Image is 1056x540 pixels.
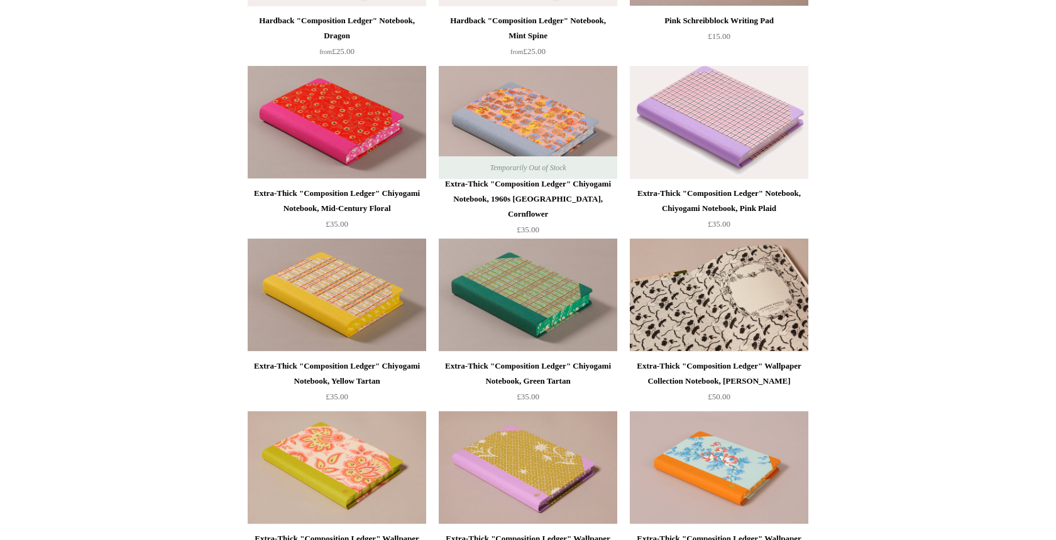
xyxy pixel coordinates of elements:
[630,66,808,179] img: Extra-Thick "Composition Ledger" Notebook, Chiyogami Notebook, Pink Plaid
[248,186,426,237] a: Extra-Thick "Composition Ledger" Chiyogami Notebook, Mid-Century Floral £35.00
[633,13,805,28] div: Pink Schreibblock Writing Pad
[442,13,614,43] div: Hardback "Composition Ledger" Notebook, Mint Spine
[517,225,539,234] span: £35.00
[630,13,808,65] a: Pink Schreibblock Writing Pad £15.00
[326,219,348,229] span: £35.00
[633,186,805,216] div: Extra-Thick "Composition Ledger" Notebook, Chiyogami Notebook, Pink Plaid
[630,411,808,524] img: Extra-Thick "Composition Ledger" Wallpaper Collection Notebook, Orange Roses
[248,66,426,179] a: Extra-Thick "Composition Ledger" Chiyogami Notebook, Mid-Century Floral Extra-Thick "Composition ...
[319,48,332,55] span: from
[319,46,355,56] span: £25.00
[248,66,426,179] img: Extra-Thick "Composition Ledger" Chiyogami Notebook, Mid-Century Floral
[708,31,730,41] span: £15.00
[630,66,808,179] a: Extra-Thick "Composition Ledger" Notebook, Chiyogami Notebook, Pink Plaid Extra-Thick "Compositio...
[630,186,808,237] a: Extra-Thick "Composition Ledger" Notebook, Chiyogami Notebook, Pink Plaid £35.00
[248,239,426,352] a: Extra-Thick "Composition Ledger" Chiyogami Notebook, Yellow Tartan Extra-Thick "Composition Ledge...
[248,13,426,65] a: Hardback "Composition Ledger" Notebook, Dragon from£25.00
[630,239,808,352] a: Extra-Thick "Composition Ledger" Wallpaper Collection Notebook, Laurel Trellis Extra-Thick "Compo...
[439,239,617,352] img: Extra-Thick "Composition Ledger" Chiyogami Notebook, Green Tartan
[248,411,426,524] img: Extra-Thick "Composition Ledger" Wallpaper Collection Notebook, Tropical Paisley
[439,66,617,179] a: Extra-Thick "Composition Ledger" Chiyogami Notebook, 1960s Japan, Cornflower Extra-Thick "Composi...
[439,411,617,524] a: Extra-Thick "Composition Ledger" Wallpaper Collection Notebook, Chartreuse Floral Extra-Thick "Co...
[251,359,423,389] div: Extra-Thick "Composition Ledger" Chiyogami Notebook, Yellow Tartan
[477,156,578,179] span: Temporarily Out of Stock
[439,411,617,524] img: Extra-Thick "Composition Ledger" Wallpaper Collection Notebook, Chartreuse Floral
[439,13,617,65] a: Hardback "Composition Ledger" Notebook, Mint Spine from£25.00
[248,411,426,524] a: Extra-Thick "Composition Ledger" Wallpaper Collection Notebook, Tropical Paisley Extra-Thick "Com...
[708,219,730,229] span: £35.00
[439,239,617,352] a: Extra-Thick "Composition Ledger" Chiyogami Notebook, Green Tartan Extra-Thick "Composition Ledger...
[439,66,617,179] img: Extra-Thick "Composition Ledger" Chiyogami Notebook, 1960s Japan, Cornflower
[630,359,808,410] a: Extra-Thick "Composition Ledger" Wallpaper Collection Notebook, [PERSON_NAME] £50.00
[510,48,523,55] span: from
[510,46,546,56] span: £25.00
[517,392,539,401] span: £35.00
[633,359,805,389] div: Extra-Thick "Composition Ledger" Wallpaper Collection Notebook, [PERSON_NAME]
[442,359,614,389] div: Extra-Thick "Composition Ledger" Chiyogami Notebook, Green Tartan
[708,392,730,401] span: £50.00
[248,239,426,352] img: Extra-Thick "Composition Ledger" Chiyogami Notebook, Yellow Tartan
[630,239,808,352] img: Extra-Thick "Composition Ledger" Wallpaper Collection Notebook, Laurel Trellis
[248,359,426,410] a: Extra-Thick "Composition Ledger" Chiyogami Notebook, Yellow Tartan £35.00
[442,176,614,222] div: Extra-Thick "Composition Ledger" Chiyogami Notebook, 1960s [GEOGRAPHIC_DATA], Cornflower
[439,176,617,237] a: Extra-Thick "Composition Ledger" Chiyogami Notebook, 1960s [GEOGRAPHIC_DATA], Cornflower £35.00
[251,13,423,43] div: Hardback "Composition Ledger" Notebook, Dragon
[439,359,617,410] a: Extra-Thick "Composition Ledger" Chiyogami Notebook, Green Tartan £35.00
[326,392,348,401] span: £35.00
[251,186,423,216] div: Extra-Thick "Composition Ledger" Chiyogami Notebook, Mid-Century Floral
[630,411,808,524] a: Extra-Thick "Composition Ledger" Wallpaper Collection Notebook, Orange Roses Extra-Thick "Composi...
